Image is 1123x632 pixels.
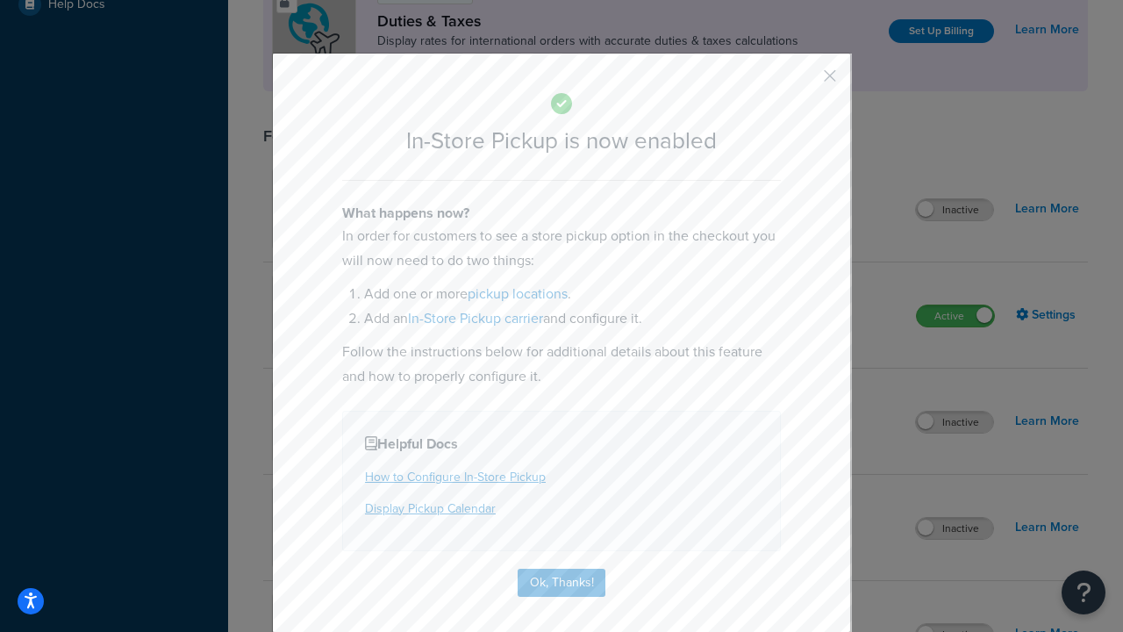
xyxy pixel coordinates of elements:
a: pickup locations [468,284,568,304]
a: In-Store Pickup carrier [408,308,543,328]
h2: In-Store Pickup is now enabled [342,128,781,154]
p: Follow the instructions below for additional details about this feature and how to properly confi... [342,340,781,389]
a: Display Pickup Calendar [365,499,496,518]
h4: Helpful Docs [365,434,758,455]
li: Add one or more . [364,282,781,306]
li: Add an and configure it. [364,306,781,331]
h4: What happens now? [342,203,781,224]
a: How to Configure In-Store Pickup [365,468,546,486]
button: Ok, Thanks! [518,569,605,597]
p: In order for customers to see a store pickup option in the checkout you will now need to do two t... [342,224,781,273]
